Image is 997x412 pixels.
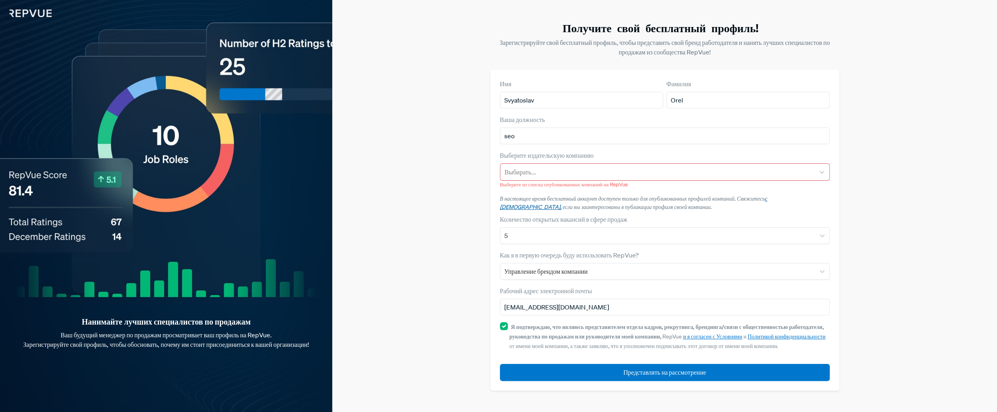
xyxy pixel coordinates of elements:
p: В настоящее время бесплатный аккаунт доступен только для опубликованных профилей компаний. Свяжит... [500,195,830,211]
a: Политикой конфиденциальности [747,333,825,340]
label: Ваша должность [500,115,545,124]
a: и я согласен с Условиями [683,333,742,340]
input: Имя [500,92,663,108]
label: Как я в первую очередь буду использовать RepVue? [500,250,639,260]
label: Выберите издательскую компанию [500,151,594,160]
label: Фамилия [666,79,691,89]
input: Фамилия [666,92,830,108]
p: Выберите из списка опубликованных компаний на RepVue [500,181,830,188]
label: Имя [500,79,511,89]
strong: Я подтверждаю, что являюсь представителем отдела кадров, рекрутинга, брендинга/связи с общественн... [509,323,824,340]
h3: Получите свой бесплатный профиль! [490,21,839,35]
span: RepVue и от имени моей компании, а также заявляю, что я уполномочен подписывать этот договор от и... [509,323,826,350]
label: Количество открытых вакансий в сфере продаж [500,215,627,224]
strong: Нанимайте лучших специалистов по продажам [13,317,319,327]
label: Рабочий адрес электронной почты [500,286,592,296]
p: Ваш будущий менеджер по продажам просматривает ваш профиль на RepVue. Зарегистрируйте свой профил... [13,330,319,349]
input: Электронная почта [500,299,830,315]
input: Заголовок [500,128,830,144]
button: Представлять на рассмотрение [500,364,830,381]
p: Зарегистрируйте свой бесплатный профиль, чтобы представить свой бренд работодателя и нанять лучши... [490,38,839,57]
